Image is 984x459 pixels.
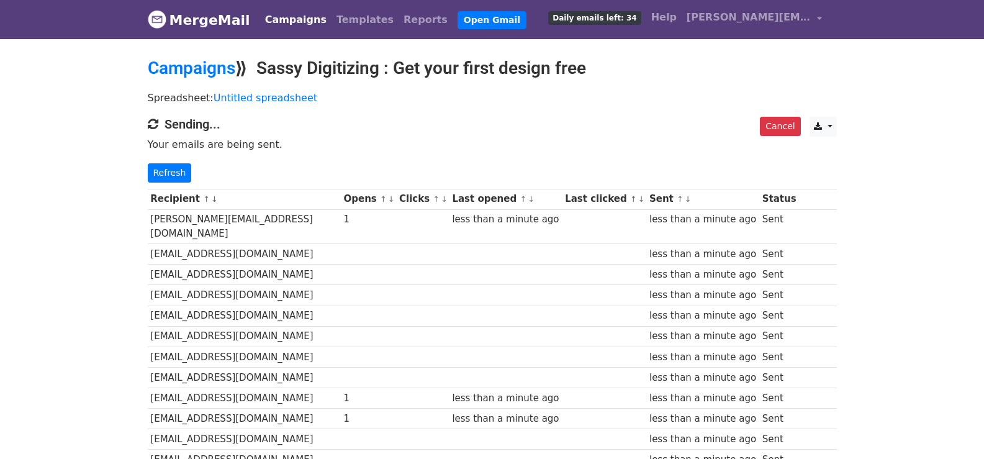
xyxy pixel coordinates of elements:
[343,412,393,426] div: 1
[148,138,837,151] p: Your emails are being sent.
[759,306,799,326] td: Sent
[649,432,756,447] div: less than a minute ago
[458,11,526,29] a: Open Gmail
[148,388,341,408] td: [EMAIL_ADDRESS][DOMAIN_NAME]
[148,265,341,285] td: [EMAIL_ADDRESS][DOMAIN_NAME]
[148,409,341,429] td: [EMAIL_ADDRESS][DOMAIN_NAME]
[452,212,559,227] div: less than a minute ago
[649,329,756,343] div: less than a minute ago
[759,285,799,306] td: Sent
[452,391,559,406] div: less than a minute ago
[759,189,799,209] th: Status
[388,194,395,204] a: ↓
[649,371,756,385] div: less than a minute ago
[649,268,756,282] div: less than a minute ago
[687,10,811,25] span: [PERSON_NAME][EMAIL_ADDRESS][DOMAIN_NAME]
[562,189,646,209] th: Last clicked
[148,367,341,388] td: [EMAIL_ADDRESS][DOMAIN_NAME]
[433,194,440,204] a: ↑
[148,7,250,33] a: MergeMail
[630,194,637,204] a: ↑
[759,326,799,347] td: Sent
[148,58,837,79] h2: ⟫ Sassy Digitizing : Get your first design free
[760,117,800,136] a: Cancel
[759,367,799,388] td: Sent
[449,189,562,209] th: Last opened
[396,189,449,209] th: Clicks
[649,212,756,227] div: less than a minute ago
[649,309,756,323] div: less than a minute ago
[343,212,393,227] div: 1
[548,11,641,25] span: Daily emails left: 34
[649,288,756,302] div: less than a minute ago
[203,194,210,204] a: ↑
[380,194,387,204] a: ↑
[148,91,837,104] p: Spreadsheet:
[685,194,692,204] a: ↓
[649,350,756,365] div: less than a minute ago
[441,194,448,204] a: ↓
[148,306,341,326] td: [EMAIL_ADDRESS][DOMAIN_NAME]
[260,7,332,32] a: Campaigns
[759,265,799,285] td: Sent
[649,412,756,426] div: less than a minute ago
[399,7,453,32] a: Reports
[148,285,341,306] td: [EMAIL_ADDRESS][DOMAIN_NAME]
[148,429,341,450] td: [EMAIL_ADDRESS][DOMAIN_NAME]
[759,409,799,429] td: Sent
[148,209,341,244] td: [PERSON_NAME][EMAIL_ADDRESS][DOMAIN_NAME]
[148,58,235,78] a: Campaigns
[677,194,684,204] a: ↑
[759,429,799,450] td: Sent
[148,163,192,183] a: Refresh
[211,194,218,204] a: ↓
[214,92,317,104] a: Untitled spreadsheet
[148,244,341,265] td: [EMAIL_ADDRESS][DOMAIN_NAME]
[646,189,759,209] th: Sent
[682,5,827,34] a: [PERSON_NAME][EMAIL_ADDRESS][DOMAIN_NAME]
[759,244,799,265] td: Sent
[649,391,756,406] div: less than a minute ago
[759,209,799,244] td: Sent
[148,117,837,132] h4: Sending...
[332,7,399,32] a: Templates
[343,391,393,406] div: 1
[341,189,397,209] th: Opens
[148,10,166,29] img: MergeMail logo
[638,194,645,204] a: ↓
[520,194,526,204] a: ↑
[759,347,799,367] td: Sent
[543,5,646,30] a: Daily emails left: 34
[528,194,535,204] a: ↓
[452,412,559,426] div: less than a minute ago
[759,388,799,408] td: Sent
[148,326,341,347] td: [EMAIL_ADDRESS][DOMAIN_NAME]
[649,247,756,261] div: less than a minute ago
[148,189,341,209] th: Recipient
[646,5,682,30] a: Help
[148,347,341,367] td: [EMAIL_ADDRESS][DOMAIN_NAME]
